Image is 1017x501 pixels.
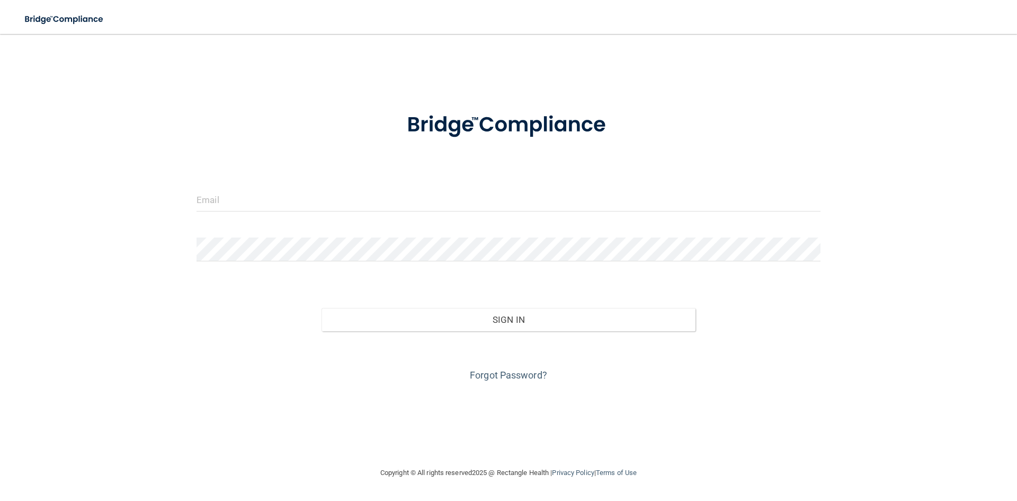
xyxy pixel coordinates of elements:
[596,469,637,477] a: Terms of Use
[315,456,702,490] div: Copyright © All rights reserved 2025 @ Rectangle Health | |
[197,188,820,212] input: Email
[385,98,632,153] img: bridge_compliance_login_screen.278c3ca4.svg
[552,469,594,477] a: Privacy Policy
[16,8,113,30] img: bridge_compliance_login_screen.278c3ca4.svg
[470,370,547,381] a: Forgot Password?
[322,308,696,331] button: Sign In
